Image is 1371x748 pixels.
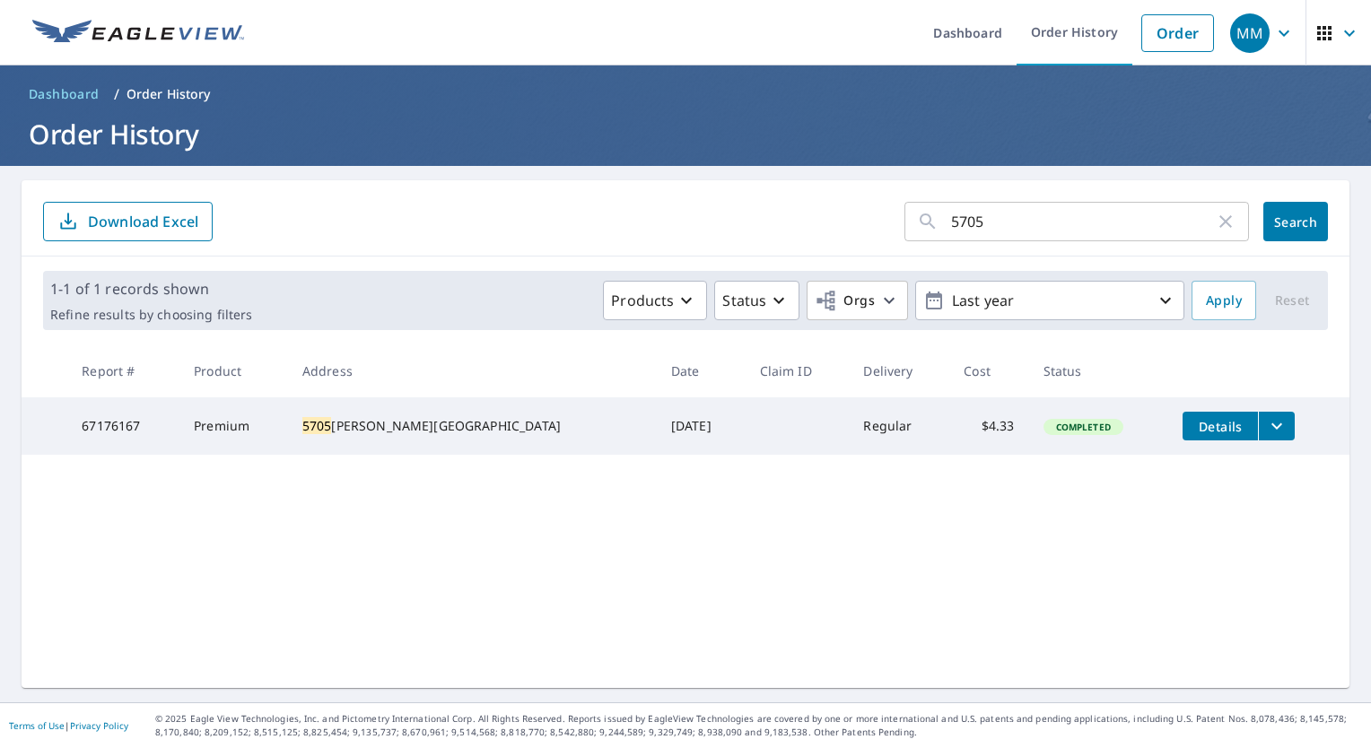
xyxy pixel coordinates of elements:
[1045,421,1122,433] span: Completed
[714,281,799,320] button: Status
[302,417,332,434] mark: 5705
[849,397,949,455] td: Regular
[951,196,1215,247] input: Address, Report #, Claim ID, etc.
[155,712,1362,739] p: © 2025 Eagle View Technologies, Inc. and Pictometry International Corp. All Rights Reserved. Repo...
[807,281,908,320] button: Orgs
[603,281,707,320] button: Products
[288,344,657,397] th: Address
[611,290,674,311] p: Products
[179,397,288,455] td: Premium
[9,720,128,731] p: |
[67,397,179,455] td: 67176167
[50,307,252,323] p: Refine results by choosing filters
[1258,412,1295,440] button: filesDropdownBtn-67176167
[949,344,1028,397] th: Cost
[1141,14,1214,52] a: Order
[70,719,128,732] a: Privacy Policy
[29,85,100,103] span: Dashboard
[1029,344,1169,397] th: Status
[945,285,1155,317] p: Last year
[1230,13,1270,53] div: MM
[302,417,642,435] div: [PERSON_NAME][GEOGRAPHIC_DATA]
[22,116,1349,152] h1: Order History
[1193,418,1247,435] span: Details
[179,344,288,397] th: Product
[67,344,179,397] th: Report #
[1192,281,1256,320] button: Apply
[1263,202,1328,241] button: Search
[43,202,213,241] button: Download Excel
[657,344,746,397] th: Date
[32,20,244,47] img: EV Logo
[849,344,949,397] th: Delivery
[722,290,766,311] p: Status
[657,397,746,455] td: [DATE]
[915,281,1184,320] button: Last year
[88,212,198,231] p: Download Excel
[50,278,252,300] p: 1-1 of 1 records shown
[114,83,119,105] li: /
[22,80,1349,109] nav: breadcrumb
[815,290,875,312] span: Orgs
[9,719,65,732] a: Terms of Use
[22,80,107,109] a: Dashboard
[746,344,850,397] th: Claim ID
[127,85,211,103] p: Order History
[949,397,1028,455] td: $4.33
[1278,213,1314,230] span: Search
[1206,290,1242,312] span: Apply
[1183,412,1258,440] button: detailsBtn-67176167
